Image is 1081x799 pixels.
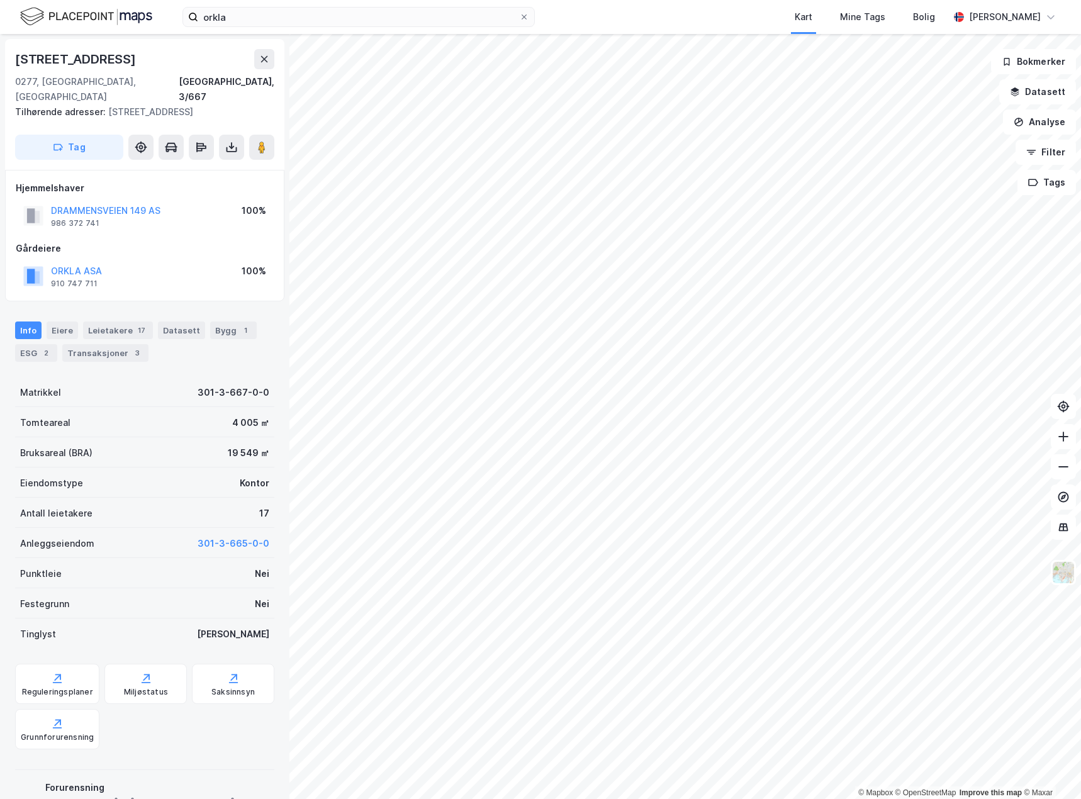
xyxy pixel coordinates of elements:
img: Z [1051,561,1075,584]
div: Reguleringsplaner [22,687,93,697]
div: Matrikkel [20,385,61,400]
div: [STREET_ADDRESS] [15,49,138,69]
div: Tomteareal [20,415,70,430]
div: Eiere [47,321,78,339]
div: Festegrunn [20,596,69,612]
div: Mine Tags [840,9,885,25]
button: Tags [1017,170,1076,195]
div: Punktleie [20,566,62,581]
div: 986 372 741 [51,218,99,228]
span: Tilhørende adresser: [15,106,108,117]
div: 19 549 ㎡ [228,445,269,461]
img: logo.f888ab2527a4732fd821a326f86c7f29.svg [20,6,152,28]
div: 100% [242,264,266,279]
button: Datasett [999,79,1076,104]
a: OpenStreetMap [895,788,956,797]
div: 17 [135,324,148,337]
div: [PERSON_NAME] [197,627,269,642]
a: Improve this map [960,788,1022,797]
button: Tag [15,135,123,160]
div: 2 [40,347,52,359]
div: 910 747 711 [51,279,98,289]
div: Nei [255,596,269,612]
div: Bygg [210,321,257,339]
div: Eiendomstype [20,476,83,491]
div: Datasett [158,321,205,339]
button: Filter [1016,140,1076,165]
div: Saksinnsyn [211,687,255,697]
a: Mapbox [858,788,893,797]
div: ESG [15,344,57,362]
div: 301-3-667-0-0 [198,385,269,400]
button: Bokmerker [991,49,1076,74]
div: Nei [255,566,269,581]
div: Miljøstatus [124,687,168,697]
div: Transaksjoner [62,344,148,362]
div: 0277, [GEOGRAPHIC_DATA], [GEOGRAPHIC_DATA] [15,74,179,104]
div: Leietakere [83,321,153,339]
div: 17 [259,506,269,521]
div: 1 [239,324,252,337]
div: Hjemmelshaver [16,181,274,196]
div: 4 005 ㎡ [232,415,269,430]
div: Forurensning [45,780,269,795]
div: 100% [242,203,266,218]
div: [PERSON_NAME] [969,9,1041,25]
div: Bruksareal (BRA) [20,445,92,461]
iframe: Chat Widget [1018,739,1081,799]
div: Tinglyst [20,627,56,642]
div: Anleggseiendom [20,536,94,551]
input: Søk på adresse, matrikkel, gårdeiere, leietakere eller personer [198,8,519,26]
div: [STREET_ADDRESS] [15,104,264,120]
div: Antall leietakere [20,506,92,521]
div: [GEOGRAPHIC_DATA], 3/667 [179,74,274,104]
div: Bolig [913,9,935,25]
div: Grunnforurensning [21,732,94,742]
div: Gårdeiere [16,241,274,256]
div: 3 [131,347,143,359]
div: Info [15,321,42,339]
button: Analyse [1003,109,1076,135]
div: Kart [795,9,812,25]
div: Kontrollprogram for chat [1018,739,1081,799]
button: 301-3-665-0-0 [198,536,269,551]
div: Kontor [240,476,269,491]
